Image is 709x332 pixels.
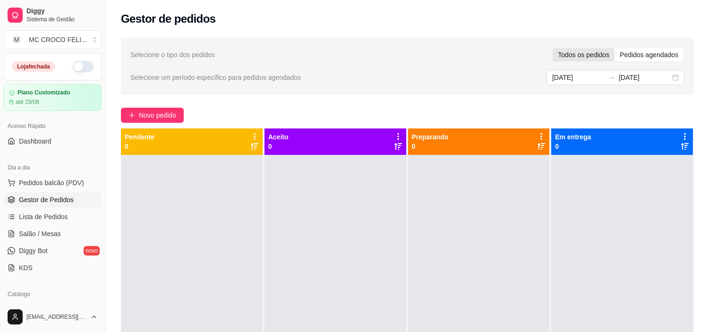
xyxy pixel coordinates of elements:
[4,134,102,149] a: Dashboard
[4,160,102,175] div: Dia a dia
[12,35,21,44] span: M
[12,61,55,72] div: Loja fechada
[130,50,215,60] span: Selecione o tipo dos pedidos
[19,212,68,221] span: Lista de Pedidos
[4,192,102,207] a: Gestor de Pedidos
[128,112,135,119] span: plus
[4,260,102,275] a: KDS
[268,132,289,142] p: Aceito
[555,142,591,151] p: 0
[19,195,74,204] span: Gestor de Pedidos
[615,48,683,61] div: Pedidos agendados
[121,11,216,26] h2: Gestor de pedidos
[121,108,184,123] button: Novo pedido
[26,7,98,16] span: Diggy
[125,142,154,151] p: 0
[552,72,604,83] input: Data início
[619,72,670,83] input: Data fim
[412,132,449,142] p: Preparando
[29,35,87,44] div: MC CROCO FELI ...
[130,72,301,83] span: Selecione um período específico para pedidos agendados
[4,30,102,49] button: Select a team
[268,142,289,151] p: 0
[19,136,51,146] span: Dashboard
[412,142,449,151] p: 0
[4,209,102,224] a: Lista de Pedidos
[19,178,84,187] span: Pedidos balcão (PDV)
[4,306,102,328] button: [EMAIL_ADDRESS][DOMAIN_NAME]
[19,263,33,272] span: KDS
[26,16,98,23] span: Sistema de Gestão
[4,243,102,258] a: Diggy Botnovo
[4,287,102,302] div: Catálogo
[19,229,61,238] span: Salão / Mesas
[555,132,591,142] p: Em entrega
[4,226,102,241] a: Salão / Mesas
[16,98,39,106] article: até 29/08
[4,175,102,190] button: Pedidos balcão (PDV)
[19,246,48,255] span: Diggy Bot
[139,110,176,120] span: Novo pedido
[17,89,70,96] article: Plano Customizado
[607,74,615,81] span: to
[4,119,102,134] div: Acesso Rápido
[125,132,154,142] p: Pendente
[607,74,615,81] span: swap-right
[553,48,615,61] div: Todos os pedidos
[4,4,102,26] a: DiggySistema de Gestão
[73,61,94,72] button: Alterar Status
[26,313,86,321] span: [EMAIL_ADDRESS][DOMAIN_NAME]
[4,84,102,111] a: Plano Customizadoaté 29/08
